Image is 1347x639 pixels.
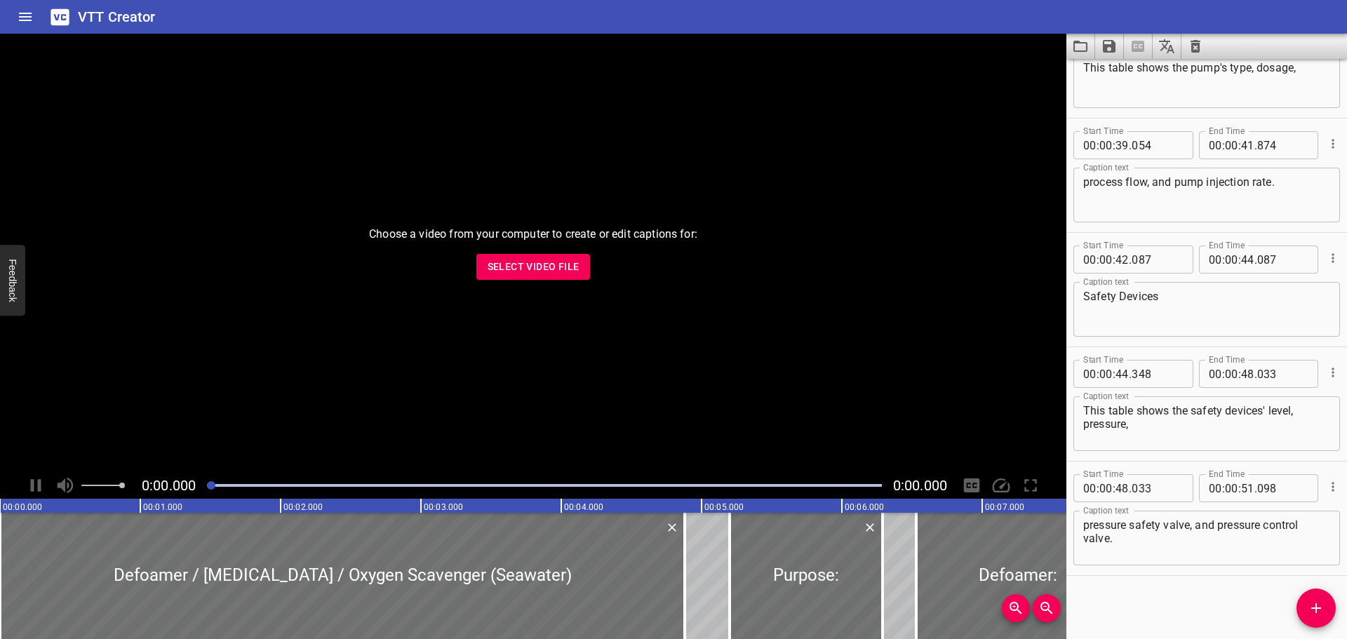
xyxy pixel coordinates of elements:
input: 00 [1083,474,1097,502]
span: : [1222,245,1225,274]
input: 00 [1209,474,1222,502]
text: 00:00.000 [3,502,42,512]
span: . [1254,474,1257,502]
span: . [1129,131,1132,159]
svg: Clear captions [1187,38,1204,55]
div: Cue Options [1324,240,1340,276]
button: Cue Options [1324,478,1342,496]
input: 00 [1099,131,1113,159]
text: 00:03.000 [424,502,463,512]
span: Select Video File [488,258,579,276]
input: 00 [1209,245,1222,274]
input: 42 [1115,245,1129,274]
text: 00:06.000 [845,502,884,512]
input: 033 [1257,360,1308,388]
text: 00:01.000 [143,502,182,512]
button: Add Cue [1296,588,1336,628]
span: : [1113,360,1115,388]
div: Delete Cue [861,518,877,537]
input: 087 [1257,245,1308,274]
input: 41 [1241,131,1254,159]
button: Load captions from file [1066,34,1095,59]
text: 00:04.000 [564,502,603,512]
textarea: pressure safety valve, and pressure control valve. [1083,518,1330,558]
div: Hide/Show Captions [958,472,985,499]
div: Playback Speed [988,472,1014,499]
button: Cue Options [1324,135,1342,153]
button: Zoom In [1002,594,1030,622]
span: . [1129,474,1132,502]
span: : [1097,131,1099,159]
input: 00 [1099,474,1113,502]
input: 00 [1225,360,1238,388]
text: 00:07.000 [985,502,1024,512]
input: 087 [1132,245,1183,274]
div: Cue Options [1324,469,1340,505]
input: 39 [1115,131,1129,159]
span: Select a video in the pane to the left, then you can automatically extract captions. [1124,34,1153,59]
span: : [1238,245,1241,274]
span: : [1113,131,1115,159]
input: 00 [1225,474,1238,502]
p: Choose a video from your computer to create or edit captions for: [369,226,697,243]
input: 00 [1209,360,1222,388]
span: : [1238,360,1241,388]
input: 00 [1083,360,1097,388]
input: 874 [1257,131,1308,159]
textarea: Safety Devices [1083,290,1330,330]
input: 00 [1083,245,1097,274]
input: 48 [1241,360,1254,388]
span: : [1238,474,1241,502]
span: . [1129,245,1132,274]
input: 48 [1115,474,1129,502]
div: Delete Cue [663,518,679,537]
input: 00 [1083,131,1097,159]
span: : [1113,474,1115,502]
button: Clear captions [1181,34,1209,59]
textarea: This table shows the pump's type, dosage, [1083,61,1330,101]
input: 033 [1132,474,1183,502]
svg: Save captions to file [1101,38,1118,55]
button: Delete [663,518,681,537]
input: 098 [1257,474,1308,502]
svg: Translate captions [1158,38,1175,55]
button: Cue Options [1324,249,1342,267]
button: Cue Options [1324,363,1342,382]
button: Save captions to file [1095,34,1124,59]
div: Cue Options [1324,126,1340,162]
h6: VTT Creator [78,6,156,28]
span: Video Duration [893,477,947,494]
span: : [1222,360,1225,388]
button: Translate captions [1153,34,1181,59]
textarea: This table shows the safety devices' level, pressure, [1083,404,1330,444]
span: : [1097,360,1099,388]
textarea: process flow, and pump injection rate. [1083,175,1330,215]
input: 00 [1225,131,1238,159]
span: : [1222,474,1225,502]
input: 44 [1115,360,1129,388]
span: Current Time [142,477,196,494]
div: Play progress [207,484,882,487]
input: 054 [1132,131,1183,159]
input: 00 [1209,131,1222,159]
span: . [1129,360,1132,388]
input: 00 [1225,245,1238,274]
input: 348 [1132,360,1183,388]
span: : [1222,131,1225,159]
svg: Load captions from file [1072,38,1089,55]
span: . [1254,245,1257,274]
button: Select Video File [476,254,591,280]
input: 00 [1099,360,1113,388]
span: : [1097,474,1099,502]
span: . [1254,131,1257,159]
span: : [1097,245,1099,274]
input: 44 [1241,245,1254,274]
text: 00:05.000 [704,502,744,512]
span: : [1113,245,1115,274]
text: 00:02.000 [283,502,323,512]
span: . [1254,360,1257,388]
div: Toggle Full Screen [1017,472,1044,499]
button: Zoom Out [1033,594,1061,622]
input: 51 [1241,474,1254,502]
button: Delete [861,518,879,537]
